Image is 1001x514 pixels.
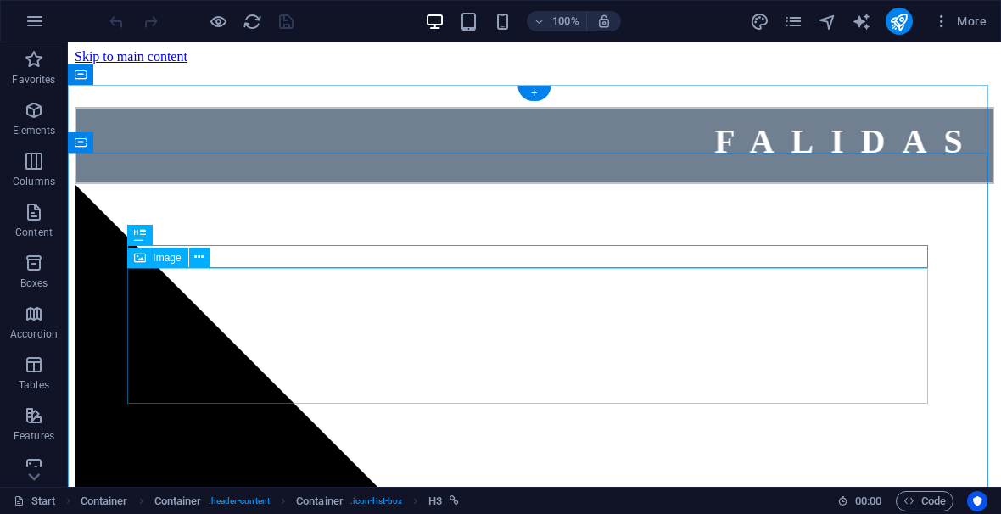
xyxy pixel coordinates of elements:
[296,491,344,511] span: Click to select. Double-click to edit
[153,253,181,263] span: Image
[208,11,228,31] button: Click here to leave preview mode and continue editing
[867,494,870,507] span: :
[818,12,837,31] i: Navigator
[852,11,872,31] button: text_generator
[19,378,49,392] p: Tables
[350,491,402,511] span: . icon-list-box
[428,491,442,511] span: Click to select. Double-click to edit
[784,11,804,31] button: pages
[903,491,946,511] span: Code
[450,496,459,506] i: This element is linked
[81,491,459,511] nav: breadcrumb
[552,11,579,31] h6: 100%
[527,11,587,31] button: 100%
[837,491,882,511] h6: Session time
[784,12,803,31] i: Pages (Ctrl+Alt+S)
[12,73,55,87] p: Favorites
[243,12,262,31] i: Reload page
[20,277,48,290] p: Boxes
[517,86,551,101] div: +
[13,124,56,137] p: Elements
[896,491,953,511] button: Code
[14,491,56,511] a: Click to cancel selection. Double-click to open Pages
[154,491,202,511] span: Click to select. Double-click to edit
[7,7,120,21] a: Skip to main content
[242,11,262,31] button: reload
[81,491,128,511] span: Click to select. Double-click to edit
[967,491,987,511] button: Usercentrics
[818,11,838,31] button: navigator
[886,8,913,35] button: publish
[13,175,55,188] p: Columns
[855,491,881,511] span: 00 00
[596,14,612,29] i: On resize automatically adjust zoom level to fit chosen device.
[15,226,53,239] p: Content
[933,13,987,30] span: More
[750,12,769,31] i: Design (Ctrl+Alt+Y)
[10,327,58,341] p: Accordion
[889,12,909,31] i: Publish
[209,491,270,511] span: . header-content
[14,429,54,443] p: Features
[750,11,770,31] button: design
[926,8,993,35] button: More
[852,12,871,31] i: AI Writer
